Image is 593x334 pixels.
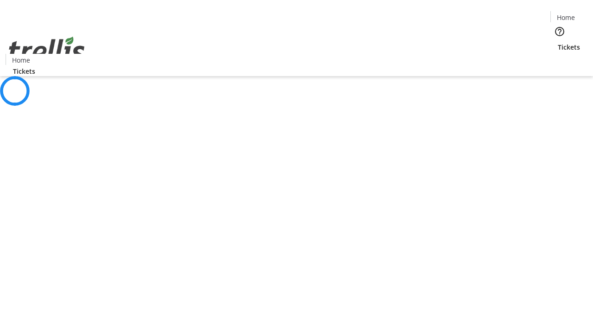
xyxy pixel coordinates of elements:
button: Help [550,22,569,41]
a: Home [551,13,580,22]
a: Tickets [6,66,43,76]
img: Orient E2E Organization bFzNIgylTv's Logo [6,26,88,73]
a: Home [6,55,36,65]
span: Home [557,13,575,22]
span: Tickets [558,42,580,52]
span: Tickets [13,66,35,76]
span: Home [12,55,30,65]
a: Tickets [550,42,587,52]
button: Cart [550,52,569,71]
